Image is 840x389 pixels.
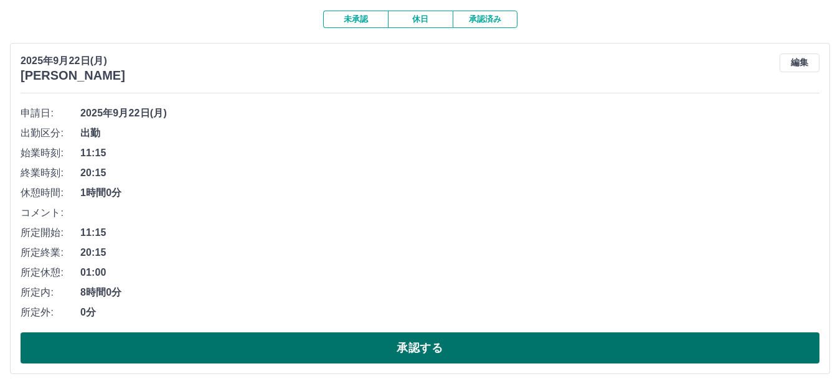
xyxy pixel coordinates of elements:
[21,265,80,280] span: 所定休憩:
[21,285,80,300] span: 所定内:
[21,146,80,161] span: 始業時刻:
[21,68,125,83] h3: [PERSON_NAME]
[21,54,125,68] p: 2025年9月22日(月)
[453,11,517,28] button: 承認済み
[780,54,819,72] button: 編集
[80,185,819,200] span: 1時間0分
[388,11,453,28] button: 休日
[21,305,80,320] span: 所定外:
[21,245,80,260] span: 所定終業:
[21,205,80,220] span: コメント:
[80,285,819,300] span: 8時間0分
[80,146,819,161] span: 11:15
[323,11,388,28] button: 未承認
[80,265,819,280] span: 01:00
[21,332,819,363] button: 承認する
[80,166,819,180] span: 20:15
[21,185,80,200] span: 休憩時間:
[80,126,819,141] span: 出勤
[21,225,80,240] span: 所定開始:
[21,166,80,180] span: 終業時刻:
[21,106,80,121] span: 申請日:
[80,106,819,121] span: 2025年9月22日(月)
[80,305,819,320] span: 0分
[21,126,80,141] span: 出勤区分:
[80,245,819,260] span: 20:15
[80,225,819,240] span: 11:15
